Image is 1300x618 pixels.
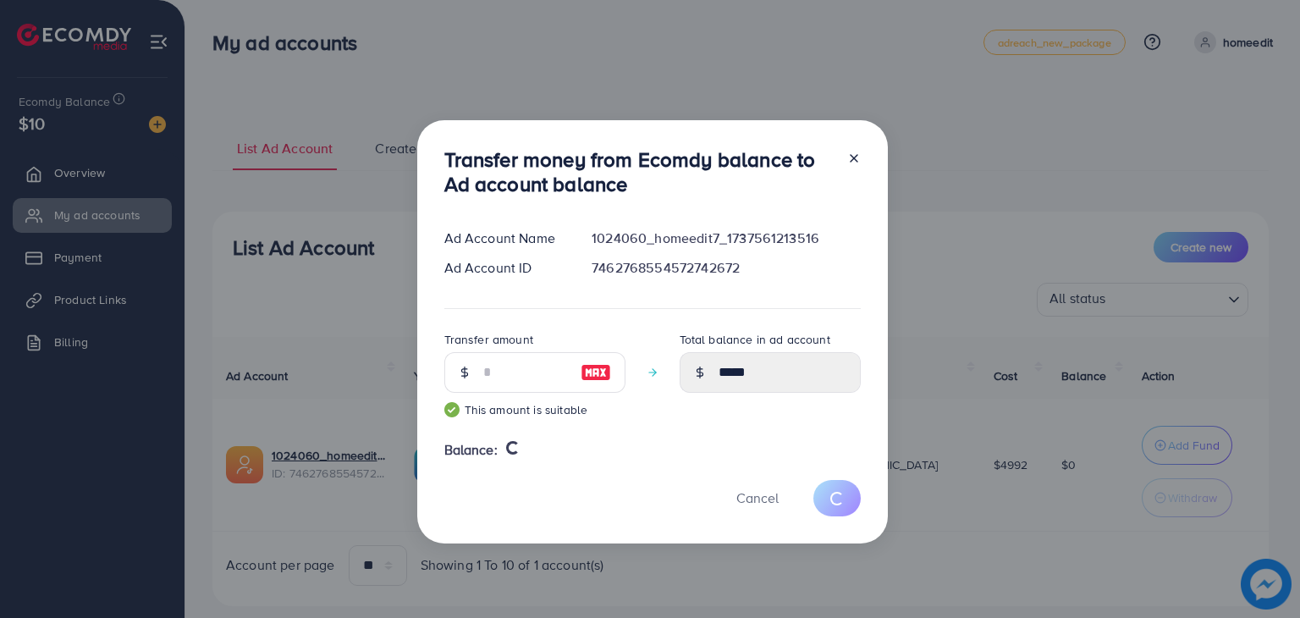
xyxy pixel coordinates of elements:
[444,402,460,417] img: guide
[431,229,579,248] div: Ad Account Name
[715,480,800,516] button: Cancel
[444,331,533,348] label: Transfer amount
[581,362,611,383] img: image
[444,147,834,196] h3: Transfer money from Ecomdy balance to Ad account balance
[578,258,873,278] div: 7462768554572742672
[431,258,579,278] div: Ad Account ID
[736,488,779,507] span: Cancel
[680,331,830,348] label: Total balance in ad account
[444,401,625,418] small: This amount is suitable
[578,229,873,248] div: 1024060_homeedit7_1737561213516
[444,440,498,460] span: Balance:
